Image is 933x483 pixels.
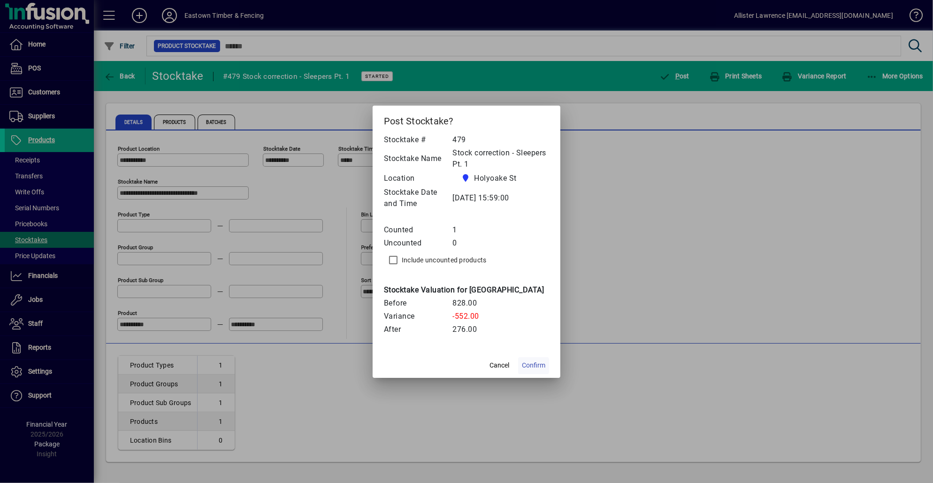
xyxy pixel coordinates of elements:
[384,285,544,294] b: Stocktake Valuation for [GEOGRAPHIC_DATA]
[384,310,453,323] td: Variance
[453,297,549,310] td: 828.00
[453,223,549,237] td: 1
[489,360,509,370] span: Cancel
[384,297,453,310] td: Before
[453,146,549,171] td: Stock correction - Sleepers Pt. 1
[453,310,549,323] td: -552.00
[474,173,517,184] span: Holyoake St
[384,223,453,237] td: Counted
[400,255,487,265] label: Include uncounted products
[518,357,549,374] button: Confirm
[458,172,544,185] span: Holyoake St
[453,323,549,336] td: 276.00
[484,357,514,374] button: Cancel
[384,171,453,186] td: Location
[384,186,453,210] td: Stocktake Date and Time
[453,186,549,210] td: [DATE] 15:59:00
[384,133,453,146] td: Stocktake #
[384,237,453,250] td: Uncounted
[384,146,453,171] td: Stocktake Name
[453,237,549,250] td: 0
[453,133,549,146] td: 479
[373,106,560,133] h2: Post Stocktake?
[384,323,453,336] td: After
[522,360,545,370] span: Confirm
